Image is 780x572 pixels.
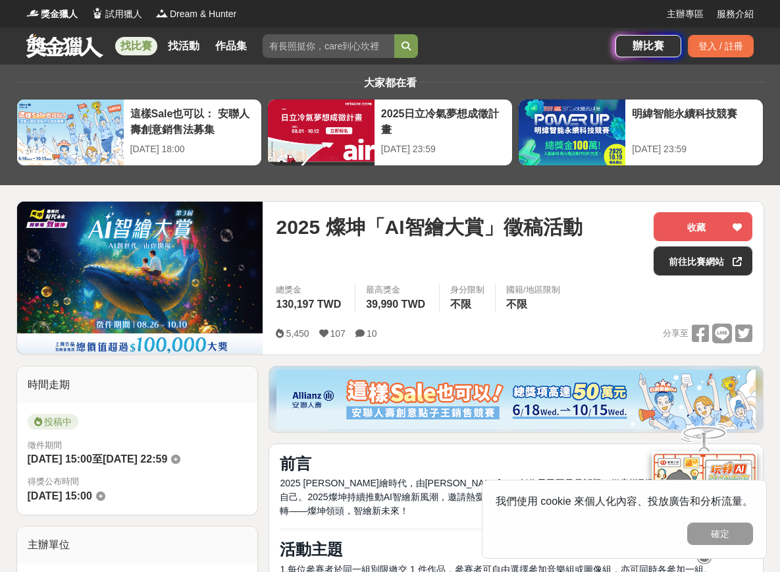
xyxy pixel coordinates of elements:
[652,451,757,539] img: d2146d9a-e6f6-4337-9592-8cefde37ba6b.png
[361,77,420,88] span: 大家都在看
[330,328,346,339] span: 107
[276,370,756,429] img: dcc59076-91c0-4acb-9c6b-a1d413182f46.png
[615,35,681,57] a: 辦比賽
[276,212,582,242] span: 2025 燦坤「AI智繪大賞」徵稿活動
[17,366,258,403] div: 時間走期
[632,142,756,156] div: [DATE] 23:59
[381,142,506,156] div: [DATE] 23:59
[28,440,62,450] span: 徵件期間
[276,299,341,310] span: 130,197 TWD
[28,490,92,501] span: [DATE] 15:00
[91,7,104,20] img: Logo
[163,37,205,55] a: 找活動
[28,453,92,465] span: [DATE] 15:00
[506,283,560,297] div: 國籍/地區限制
[450,283,484,297] div: 身分限制
[286,328,309,339] span: 5,450
[41,7,78,21] span: 獎金獵人
[267,99,513,166] a: 2025日立冷氣夢想成徵計畫[DATE] 23:59
[17,527,258,563] div: 主辦單位
[155,7,169,20] img: Logo
[518,99,764,166] a: 明緯智能永續科技競賽[DATE] 23:59
[366,283,429,297] span: 最高獎金
[366,299,425,310] span: 39,990 TWD
[717,7,754,21] a: 服務介紹
[105,7,142,21] span: 試用獵人
[280,455,311,472] strong: 前言
[280,478,751,516] span: 2025 [PERSON_NAME]繪時代，由[PERSON_NAME]。AI創作早已不只是話題，從音樂到圖文，人人都能用AI表達自己。2025燦坤持續推動AI智繪新風潮，邀請熱愛創作的你一起體...
[367,328,377,339] span: 10
[91,7,142,21] a: Logo試用獵人
[506,299,527,310] span: 不限
[667,7,704,21] a: 主辦專區
[632,106,756,136] div: 明緯智能永續科技競賽
[496,496,753,507] span: 我們使用 cookie 來個人化內容、投放廣告和分析流量。
[663,324,689,343] span: 分享至
[210,37,252,55] a: 作品集
[450,299,471,310] span: 不限
[115,37,157,55] a: 找比賽
[28,414,78,430] span: 投稿中
[26,7,78,21] a: Logo獎金獵人
[276,283,344,297] span: 總獎金
[170,7,236,21] span: Dream & Hunter
[654,246,752,275] a: 前往比賽網站
[92,453,103,465] span: 至
[103,453,167,465] span: [DATE] 22:59
[26,7,39,20] img: Logo
[28,475,247,488] span: 得獎公布時間
[688,35,754,57] div: 登入 / 註冊
[381,106,506,136] div: 2025日立冷氣夢想成徵計畫
[155,7,236,21] a: LogoDream & Hunter
[17,202,263,354] img: Cover Image
[130,142,255,156] div: [DATE] 18:00
[687,523,753,545] button: 確定
[280,540,343,558] strong: 活動主題
[654,212,752,241] button: 收藏
[130,106,255,136] div: 這樣Sale也可以： 安聯人壽創意銷售法募集
[263,34,394,58] input: 有長照挺你，care到心坎裡！青春出手，拍出照顧 影音徵件活動
[16,99,262,166] a: 這樣Sale也可以： 安聯人壽創意銷售法募集[DATE] 18:00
